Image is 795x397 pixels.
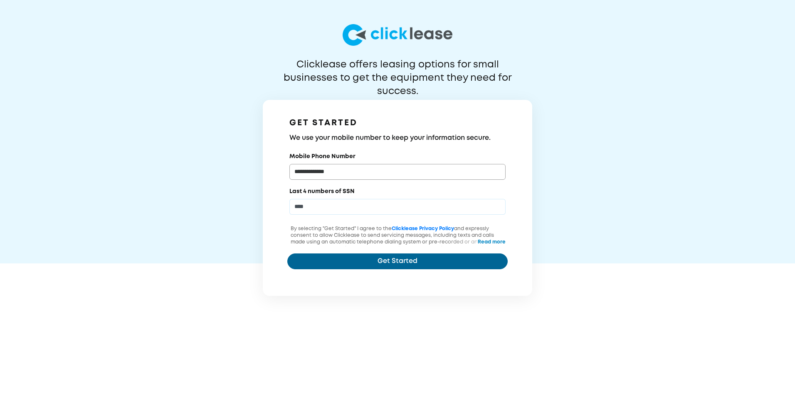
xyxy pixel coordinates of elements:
[343,24,452,46] img: logo-larg
[289,187,355,196] label: Last 4 numbers of SSN
[289,117,506,130] h1: GET STARTED
[289,152,356,161] label: Mobile Phone Number
[392,226,454,231] a: Clicklease Privacy Policy
[287,253,508,269] button: Get Started
[287,226,508,265] p: By selecting "Get Started" I agree to the and expressly consent to allow Clicklease to send servi...
[263,58,532,85] p: Clicklease offers leasing options for small businesses to get the equipment they need for success.
[289,133,506,143] h3: We use your mobile number to keep your information secure.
